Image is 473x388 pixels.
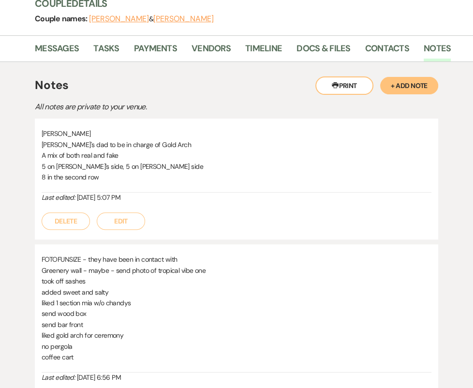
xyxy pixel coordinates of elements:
[35,42,79,61] a: Messages
[42,172,431,182] p: 8 in the second row
[42,373,75,382] i: Last edited:
[42,193,431,203] div: [DATE] 5:07 PM
[35,14,89,24] span: Couple names:
[42,330,431,341] p: liked gold arch for ceremony
[42,341,431,352] p: no pergola
[42,128,431,139] p: [PERSON_NAME]
[134,42,177,61] a: Payments
[42,193,75,202] i: Last edited:
[245,42,282,61] a: Timeline
[365,42,409,61] a: Contacts
[42,276,431,286] p: took off sashes
[89,15,213,23] span: &
[35,76,156,94] h4: Notes
[42,308,431,319] p: send wood box
[42,319,431,330] p: send bar front
[42,150,431,161] p: A mix of both real and fake
[424,42,451,61] a: Notes
[192,42,231,61] a: Vendors
[89,15,149,23] button: [PERSON_NAME]
[380,77,438,94] button: + Add Note
[42,298,431,308] p: liked 1 section mia w/o chandys
[42,352,431,362] p: coffee cart
[42,139,431,150] p: [PERSON_NAME]'s dad to be in charge of Gold Arch
[97,212,145,230] button: Edit
[296,42,350,61] a: Docs & Files
[42,287,431,298] p: added sweet and salty
[315,76,373,95] button: Print
[42,265,431,276] p: Greenery wall - maybe - send photo of tropical vibe one
[42,212,90,230] button: Delete
[93,42,119,61] a: Tasks
[42,254,431,265] p: FOTOFUNSIZE - they have been in contact with
[42,161,431,172] p: 5 on [PERSON_NAME]'s side, 5 on [PERSON_NAME] side
[35,101,373,113] p: All notes are private to your venue.
[42,373,431,383] div: [DATE] 6:56 PM
[153,15,213,23] button: [PERSON_NAME]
